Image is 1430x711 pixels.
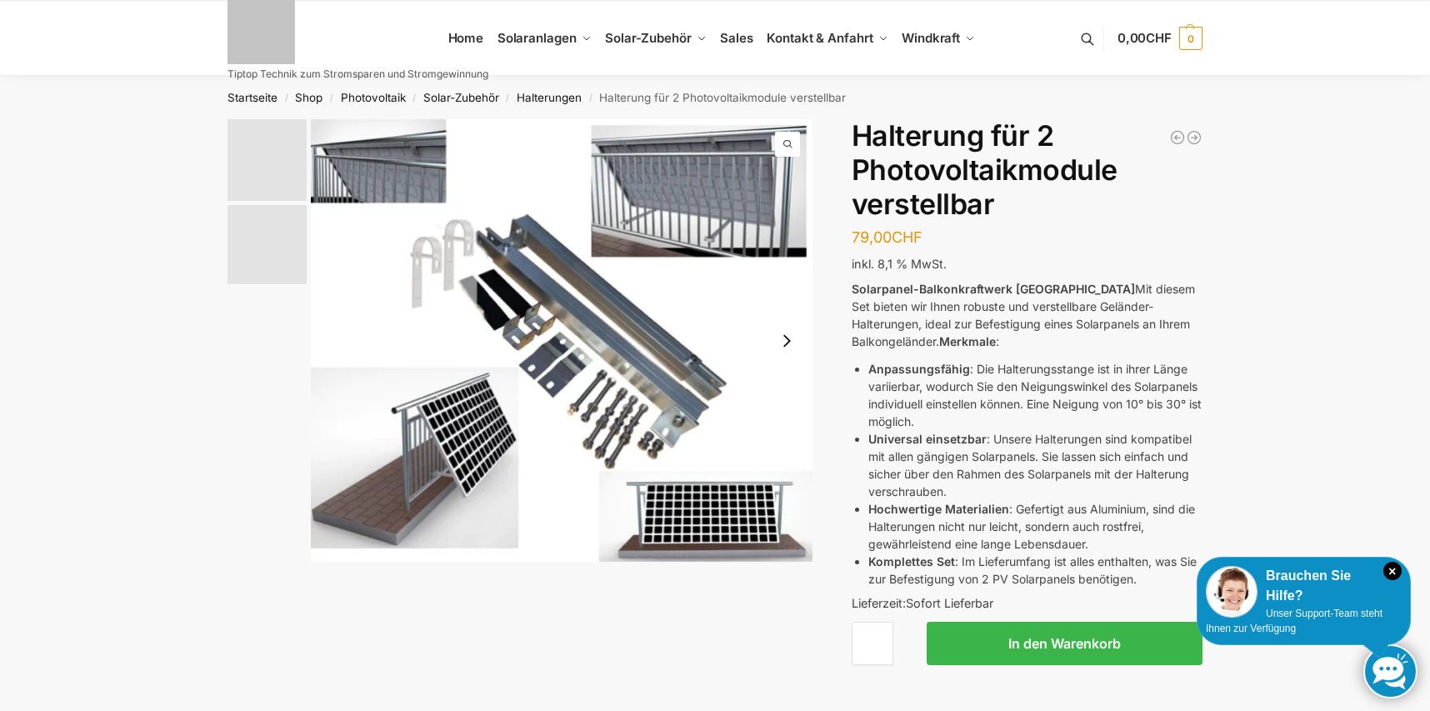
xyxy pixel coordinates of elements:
strong: Solarpanel-Balkonkraftwerk [GEOGRAPHIC_DATA] [852,282,1135,296]
span: Windkraft [902,30,960,46]
img: Customer service [1206,566,1257,618]
bdi: 79,00 [852,228,922,246]
li: : Gefertigt aus Aluminium, sind die Halterungen nicht nur leicht, sondern auch rostfrei, gewährle... [868,500,1202,553]
strong: Anpassungsfähig [868,362,970,376]
a: Solaranlagen [490,1,597,76]
img: Aufstaenderung-Balkonkraftwerk_713x [311,119,812,562]
li: : Die Halterungsstange ist in ihrer Länge variierbar, wodurch Sie den Neigungswinkel des Solarpan... [868,360,1202,430]
button: Next slide [769,323,804,358]
a: Windkraft [895,1,982,76]
span: / [499,92,517,105]
a: Solar-Zubehör [423,91,499,104]
a: Aufständerung Terrasse Flachdach für 1 Solarmodul Schwarz Restposten [1186,129,1202,146]
span: / [406,92,423,105]
span: / [322,92,340,105]
p: Tiptop Technik zum Stromsparen und Stromgewinnung [227,69,488,79]
strong: Merkmale [939,334,996,348]
a: Kontakt & Anfahrt [760,1,895,76]
span: / [582,92,599,105]
img: Aufstaenderung-Balkonkraftwerk_713x [227,119,307,201]
strong: Hochwertige Materialien [868,502,1009,516]
a: Shop [295,91,322,104]
img: Halterung-Balkonkraftwerk [227,205,307,284]
a: Halterung für 1 Photovoltaik Module verstellbar [1169,129,1186,146]
span: 0,00 [1117,30,1172,46]
i: Schließen [1383,562,1402,580]
span: CHF [1146,30,1172,46]
nav: Breadcrumb [198,76,1232,119]
p: Mit diesem Set bieten wir Ihnen robuste und verstellbare Geländer-Halterungen, ideal zur Befestig... [852,280,1202,350]
span: Sofort Lieferbar [906,596,993,610]
a: Solar-Zubehör [598,1,713,76]
a: Halterungen [517,91,582,104]
li: : Im Lieferumfang ist alles enthalten, was Sie zur Befestigung von 2 PV Solarpanels benötigen. [868,553,1202,588]
span: / [277,92,295,105]
span: inkl. 8,1 % MwSt. [852,257,947,271]
strong: Komplettes Set [868,554,955,568]
button: In den Warenkorb [927,622,1202,665]
li: : Unsere Halterungen sind kompatibel mit allen gängigen Solarpanels. Sie lassen sich einfach und ... [868,430,1202,500]
h1: Halterung für 2 Photovoltaikmodule verstellbar [852,119,1202,221]
a: 0,00CHF 0 [1117,13,1202,63]
a: Photovoltaik [341,91,406,104]
a: Aufstaenderung Balkonkraftwerk 713xAufstaenderung [311,119,812,562]
span: Lieferzeit: [852,596,993,610]
span: 0 [1179,27,1202,50]
div: Brauchen Sie Hilfe? [1206,566,1402,606]
a: Sales [713,1,760,76]
span: Kontakt & Anfahrt [767,30,872,46]
strong: Universal einsetzbar [868,432,987,446]
input: Produktmenge [852,622,893,665]
span: Unser Support-Team steht Ihnen zur Verfügung [1206,608,1382,634]
span: Solaranlagen [497,30,577,46]
span: Sales [720,30,753,46]
span: CHF [892,228,922,246]
a: Startseite [227,91,277,104]
span: Solar-Zubehör [605,30,692,46]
